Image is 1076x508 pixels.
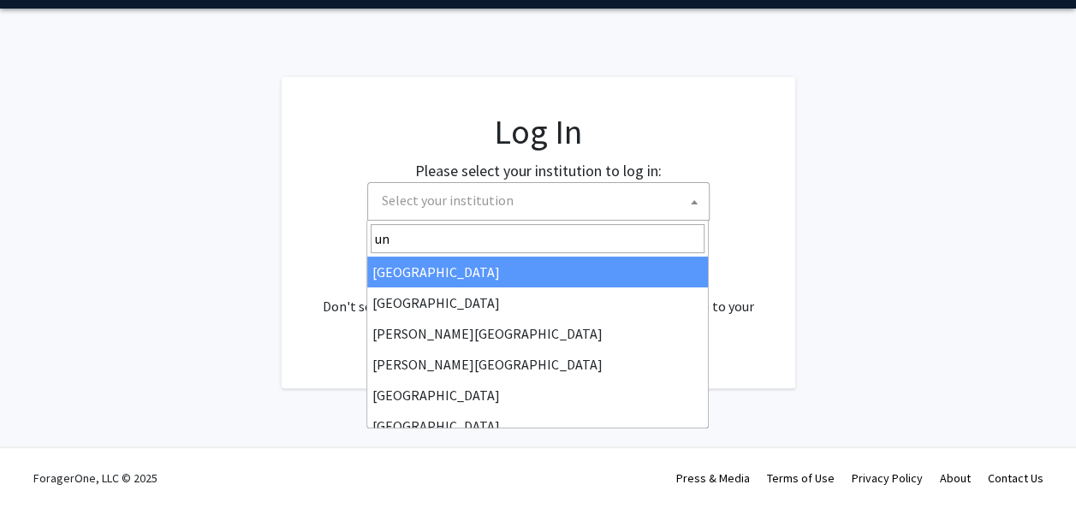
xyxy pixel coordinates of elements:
[375,183,709,218] span: Select your institution
[367,411,708,441] li: [GEOGRAPHIC_DATA]
[367,349,708,380] li: [PERSON_NAME][GEOGRAPHIC_DATA]
[676,470,750,486] a: Press & Media
[415,159,662,182] label: Please select your institution to log in:
[988,470,1043,486] a: Contact Us
[316,255,761,337] div: No account? . Don't see your institution? about bringing ForagerOne to your institution.
[367,182,710,221] span: Select your institution
[940,470,971,486] a: About
[367,287,708,318] li: [GEOGRAPHIC_DATA]
[367,257,708,287] li: [GEOGRAPHIC_DATA]
[371,224,704,253] input: Search
[316,111,761,152] h1: Log In
[382,192,514,209] span: Select your institution
[367,380,708,411] li: [GEOGRAPHIC_DATA]
[767,470,835,486] a: Terms of Use
[852,470,923,486] a: Privacy Policy
[33,448,158,508] div: ForagerOne, LLC © 2025
[13,431,73,495] iframe: Chat
[367,318,708,349] li: [PERSON_NAME][GEOGRAPHIC_DATA]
